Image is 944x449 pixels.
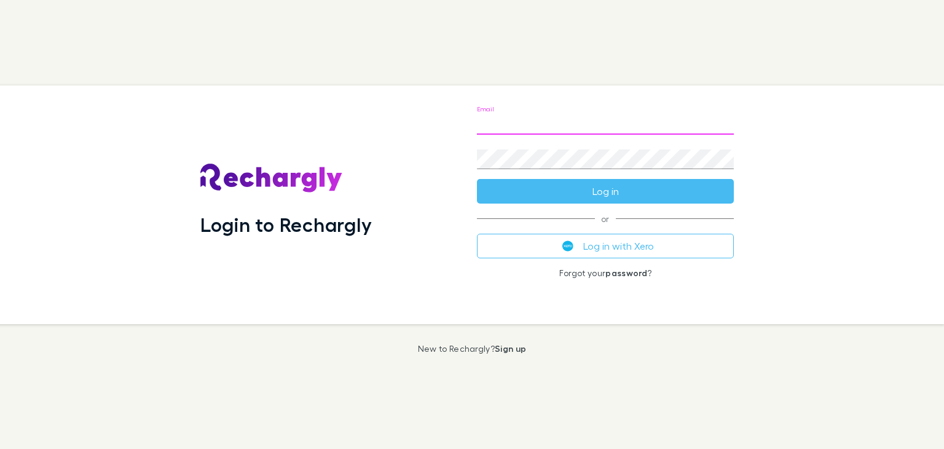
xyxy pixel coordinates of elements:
button: Log in with Xero [477,234,734,258]
a: password [605,268,647,278]
img: Xero's logo [562,240,573,252]
p: New to Rechargly? [418,344,527,354]
img: Rechargly's Logo [200,164,343,193]
span: or [477,218,734,219]
label: Email [477,105,494,114]
a: Sign up [495,343,526,354]
p: Forgot your ? [477,268,734,278]
button: Log in [477,179,734,204]
h1: Login to Rechargly [200,213,372,236]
